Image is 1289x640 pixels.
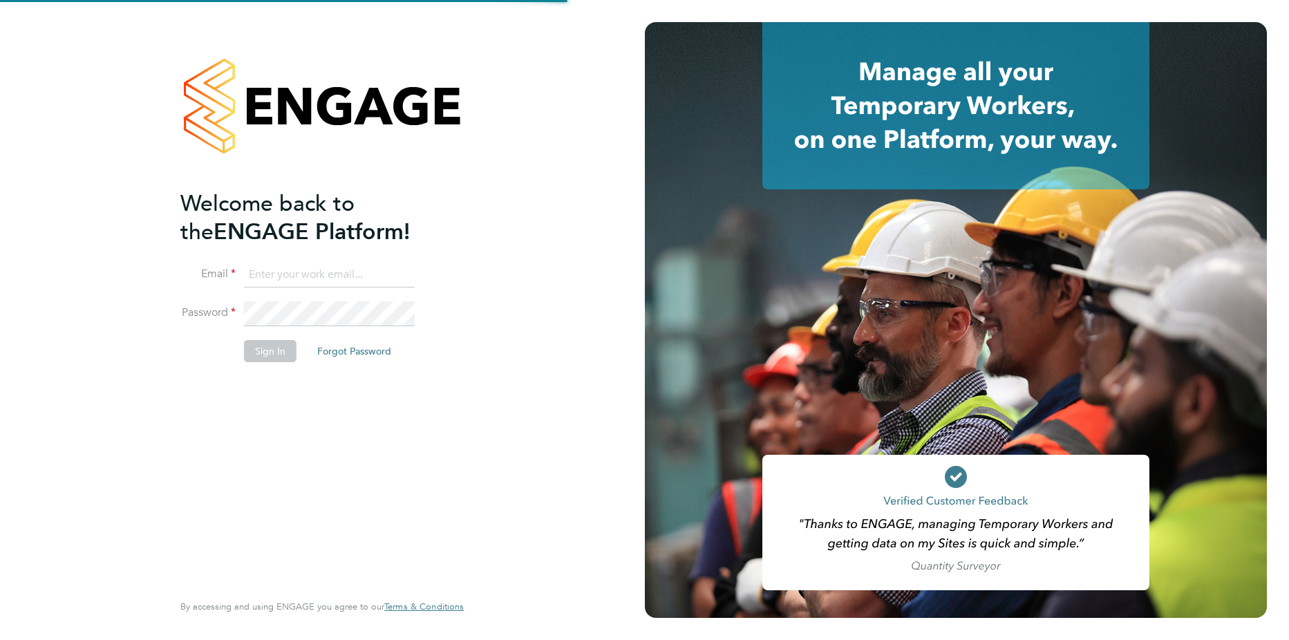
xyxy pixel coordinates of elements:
[180,189,450,246] h2: ENGAGE Platform!
[180,305,236,320] label: Password
[180,601,464,612] span: By accessing and using ENGAGE you agree to our
[306,340,402,362] button: Forgot Password
[180,267,236,281] label: Email
[244,340,297,362] button: Sign In
[384,601,464,612] a: Terms & Conditions
[244,263,415,288] input: Enter your work email...
[180,190,355,245] span: Welcome back to the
